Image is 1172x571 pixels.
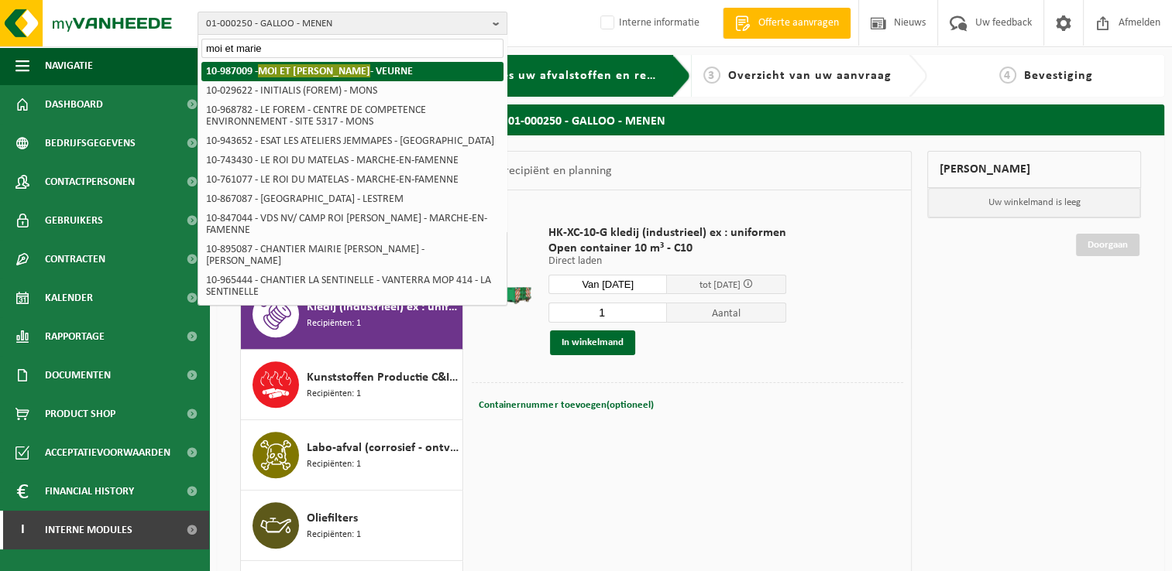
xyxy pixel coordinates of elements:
[45,317,105,356] span: Rapportage
[217,104,1164,135] h2: Kies uw afvalstoffen en recipiënten - aanvraag voor 01-000250 - GALLOO - MENEN
[699,280,741,290] span: tot [DATE]
[477,395,655,416] button: Containernummer toevoegen(optioneel)
[206,12,486,36] span: 01-000250 - GALLOO - MENEN
[241,420,463,491] button: Labo-afval (corrosief - ontvlambaar) Recipiënten: 1
[201,190,504,209] li: 10-867087 - [GEOGRAPHIC_DATA] - LESTREM
[201,151,504,170] li: 10-743430 - LE ROI DU MATELAS - MARCHE-EN-FAMENNE
[206,64,413,77] strong: 10-987009 - - VEURNE
[703,67,720,84] span: 3
[548,225,786,241] span: HK-XC-10-G kledij (industrieel) ex : uniformen
[45,85,103,124] span: Dashboard
[201,81,504,101] li: 10-029622 - INITIALIS (FOREM) - MONS
[201,170,504,190] li: 10-761077 - LE ROI DU MATELAS - MARCHE-EN-FAMENNE
[201,271,504,302] li: 10-965444 - CHANTIER LA SENTINELLE - VANTERRA MOP 414 - LA SENTINELLE
[45,124,136,162] span: Bedrijfsgegevens
[15,511,29,549] span: I
[548,275,668,294] input: Selecteer datum
[667,303,786,323] span: Aantal
[1024,70,1093,82] span: Bevestiging
[45,395,115,433] span: Product Shop
[548,256,786,267] p: Direct laden
[45,279,93,317] span: Kalender
[597,12,699,35] label: Interne informatie
[201,132,504,151] li: 10-943652 - ESAT LES ATELIERS JEMMAPES - [GEOGRAPHIC_DATA]
[728,70,892,82] span: Overzicht van uw aanvraag
[307,509,358,528] span: Oliefilters
[479,400,653,410] span: Containernummer toevoegen(optioneel)
[201,39,504,58] input: Zoeken naar gekoppelde vestigingen
[45,356,111,395] span: Documenten
[307,439,459,457] span: Labo-afval (corrosief - ontvlambaar)
[927,151,1141,188] div: [PERSON_NAME]
[201,240,504,271] li: 10-895087 - CHANTIER MAIRIE [PERSON_NAME] - [PERSON_NAME]
[307,298,459,316] span: Kledij (industrieel) ex : uniformen
[45,511,132,549] span: Interne modules
[550,330,635,355] button: In winkelmand
[307,316,361,331] span: Recipiënten: 1
[201,101,504,132] li: 10-968782 - LE FOREM - CENTRE DE COMPETENCE ENVIRONNEMENT - SITE 5317 - MONS
[754,15,843,31] span: Offerte aanvragen
[928,188,1140,217] p: Uw winkelmand is leeg
[258,64,370,77] span: MOI ET [PERSON_NAME]
[490,70,703,82] span: Kies uw afvalstoffen en recipiënten
[45,240,105,279] span: Contracten
[45,472,134,511] span: Financial History
[999,67,1016,84] span: 4
[198,12,507,35] button: 01-000250 - GALLOO - MENEN
[1076,234,1139,256] a: Doorgaan
[723,8,851,39] a: Offerte aanvragen
[45,46,93,85] span: Navigatie
[45,433,170,472] span: Acceptatievoorwaarden
[241,491,463,561] button: Oliefilters Recipiënten: 1
[307,528,361,542] span: Recipiënten: 1
[241,350,463,420] button: Kunststoffen Productie C&I (CR) Recipiënten: 1
[307,368,459,387] span: Kunststoffen Productie C&I (CR)
[241,279,463,350] button: Kledij (industrieel) ex : uniformen Recipiënten: 1
[45,162,135,201] span: Contactpersonen
[307,387,361,402] span: Recipiënten: 1
[548,241,786,256] span: Open container 10 m³ - C10
[464,152,619,190] div: Keuze recipiënt en planning
[45,201,103,240] span: Gebruikers
[201,209,504,240] li: 10-847044 - VDS NV/ CAMP ROI [PERSON_NAME] - MARCHE-EN-FAMENNE
[307,457,361,472] span: Recipiënten: 1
